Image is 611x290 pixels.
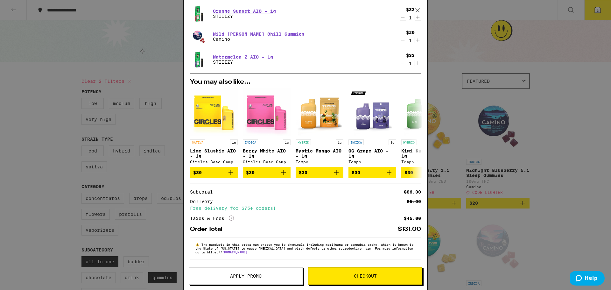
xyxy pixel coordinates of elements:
[296,167,343,178] button: Add to bag
[352,170,360,175] span: $30
[195,243,413,254] span: The products in this order can expose you to chemicals including marijuana or cannabis smoke, whi...
[296,148,343,159] p: Mystic Mango AIO - 1g
[190,148,238,159] p: Lime Slushie AIO - 1g
[190,190,217,194] div: Subtotal
[213,9,276,14] a: Orange Sunset AIO - 1g
[415,60,421,66] button: Increment
[389,139,396,145] p: 1g
[296,88,343,167] a: Open page for Mystic Mango AIO - 1g from Tempo
[296,139,311,145] p: HYBRID
[401,88,449,167] a: Open page for Kiwi Kush AIO - 1g from Tempo
[190,167,238,178] button: Add to bag
[308,267,422,285] button: Checkout
[246,170,255,175] span: $30
[406,61,415,66] div: 1
[190,88,238,167] a: Open page for Lime Slushie AIO - 1g from Circles Base Camp
[348,167,396,178] button: Add to bag
[190,216,234,221] div: Taxes & Fees
[213,54,273,60] a: Watermelon Z AIO - 1g
[570,271,605,287] iframe: Opens a widget where you can find more information
[299,170,307,175] span: $30
[401,167,449,178] button: Add to bag
[190,79,421,85] h2: You may also like...
[190,206,421,210] div: Free delivery for $75+ orders!
[336,139,343,145] p: 1g
[406,15,415,20] div: 1
[348,88,396,167] a: Open page for OG Grape AIO - 1g from Tempo
[283,139,291,145] p: 1g
[195,243,201,246] span: ⚠️
[243,88,291,167] a: Open page for Berry White AIO - 1g from Circles Base Camp
[348,148,396,159] p: OG Grape AIO - 1g
[401,148,449,159] p: Kiwi Kush AIO - 1g
[243,139,258,145] p: INDICA
[230,274,262,278] span: Apply Promo
[243,160,291,164] div: Circles Base Camp
[406,7,415,12] div: $33
[190,199,217,204] div: Delivery
[404,216,421,221] div: $45.00
[213,37,305,42] p: Camino
[190,5,208,23] img: STIIIZY - Orange Sunset AIO - 1g
[222,250,247,254] a: [DOMAIN_NAME]
[296,160,343,164] div: Tempo
[406,30,415,35] div: $20
[190,88,238,136] img: Circles Base Camp - Lime Slushie AIO - 1g
[401,160,449,164] div: Tempo
[354,274,377,278] span: Checkout
[348,88,396,136] img: Tempo - OG Grape AIO - 1g
[348,139,364,145] p: INDICA
[189,267,303,285] button: Apply Promo
[213,32,305,37] a: Wild [PERSON_NAME] Chill Gummies
[213,60,273,65] p: STIIIZY
[406,38,415,43] div: 1
[404,190,421,194] div: $86.00
[400,37,406,43] button: Decrement
[296,88,343,136] img: Tempo - Mystic Mango AIO - 1g
[190,160,238,164] div: Circles Base Camp
[400,60,406,66] button: Decrement
[190,226,227,232] div: Order Total
[415,37,421,43] button: Increment
[407,199,421,204] div: $5.00
[401,139,417,145] p: HYBRID
[243,167,291,178] button: Add to bag
[190,51,208,68] img: STIIIZY - Watermelon Z AIO - 1g
[406,53,415,58] div: $33
[243,148,291,159] p: Berry White AIO - 1g
[190,139,205,145] p: SATIVA
[213,14,276,19] p: STIIIZY
[230,139,238,145] p: 1g
[400,14,406,20] button: Decrement
[243,88,291,136] img: Circles Base Camp - Berry White AIO - 1g
[193,170,202,175] span: $30
[404,170,413,175] span: $30
[190,28,208,46] img: Camino - Wild Berry Chill Gummies
[348,160,396,164] div: Tempo
[401,88,449,136] img: Tempo - Kiwi Kush AIO - 1g
[398,226,421,232] div: $131.00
